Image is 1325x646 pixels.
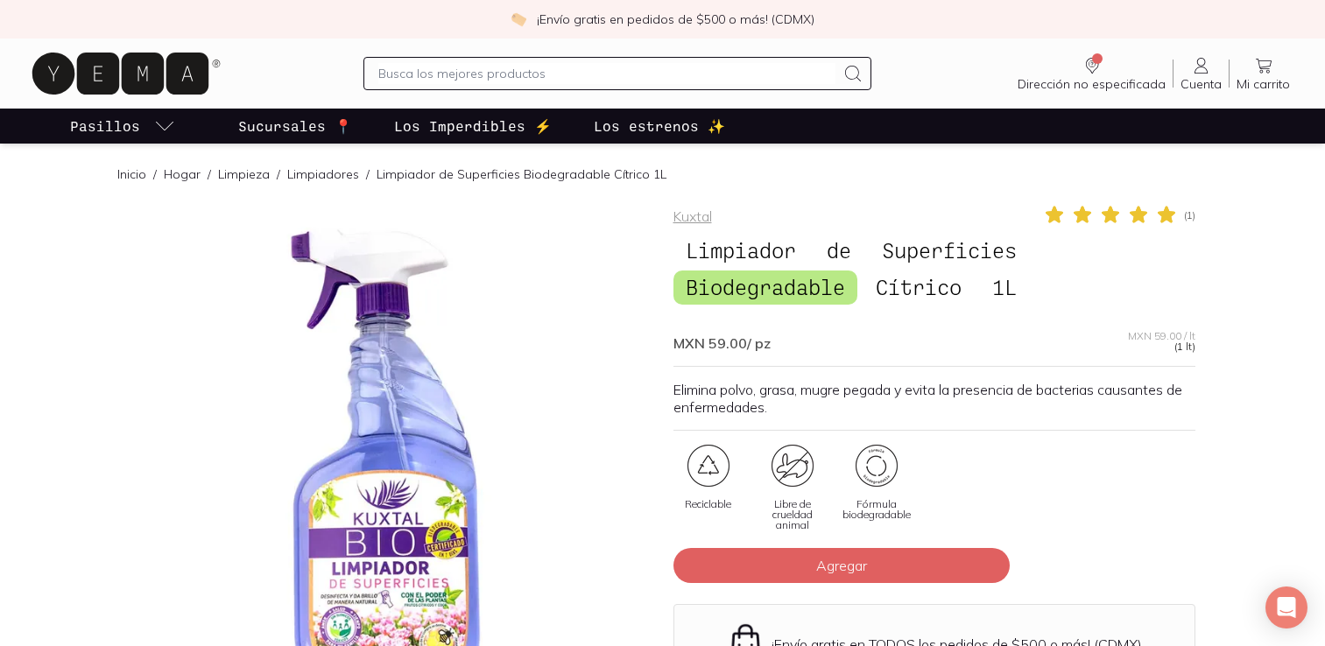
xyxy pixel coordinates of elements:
span: Reciclable [685,499,731,509]
a: Limpiadores [287,166,359,182]
p: Limpiador de Superficies Biodegradable Cítrico 1L [377,165,666,183]
p: Los estrenos ✨ [594,116,725,137]
p: Pasillos [70,116,140,137]
p: Elimina polvo, grasa, mugre pegada y evita la presencia de bacterias causantes de enfermedades. [673,381,1195,416]
span: Superficies [870,234,1029,267]
a: pasillo-todos-link [67,109,179,144]
span: / [359,165,377,183]
a: Hogar [164,166,201,182]
div: Open Intercom Messenger [1265,586,1307,628]
span: Cuenta [1181,76,1222,92]
a: Inicio [117,166,146,182]
span: MXN 59.00 / pz [673,334,771,352]
span: Mi carrito [1237,76,1290,92]
a: Mi carrito [1230,55,1297,92]
a: Sucursales 📍 [235,109,356,144]
button: Agregar [673,548,1010,583]
a: Los Imperdibles ⚡️ [391,109,555,144]
span: Agregar [816,557,867,574]
a: Cuenta [1173,55,1229,92]
span: Limpiador [673,234,808,267]
a: Kuxtal [673,207,712,225]
span: de [814,234,863,267]
a: Dirección no especificada [1011,55,1173,92]
span: / [146,165,164,183]
span: / [270,165,287,183]
span: / [201,165,218,183]
span: (1 lt) [1174,341,1195,352]
span: Libre de crueldad animal [758,499,828,530]
img: certificate_48a53943-26ef-4015-b3aa-8f4c5fdc4728=fwebp-q70-w96 [687,445,729,487]
p: ¡Envío gratis en pedidos de $500 o más! (CDMX) [537,11,814,28]
span: Dirección no especificada [1018,76,1166,92]
input: Busca los mejores productos [378,63,835,84]
img: certificate_0602ae6d-ca16-4cee-b8ec-b63c5ff32fe3=fwebp-q70-w96 [772,445,814,487]
span: Fórmula biodegradable [842,499,912,520]
img: certificate_781d841d-05c2-48e6-9e0e-4b2f1cdf1785=fwebp-q70-w96 [856,445,898,487]
img: check [511,11,526,27]
span: 1L [980,270,1029,304]
span: Cítrico [863,270,974,304]
span: Biodegradable [673,270,857,304]
a: Los estrenos ✨ [590,109,729,144]
p: Los Imperdibles ⚡️ [394,116,552,137]
p: Sucursales 📍 [238,116,352,137]
a: Limpieza [218,166,270,182]
span: MXN 59.00 / lt [1128,331,1195,341]
span: ( 1 ) [1184,210,1195,221]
